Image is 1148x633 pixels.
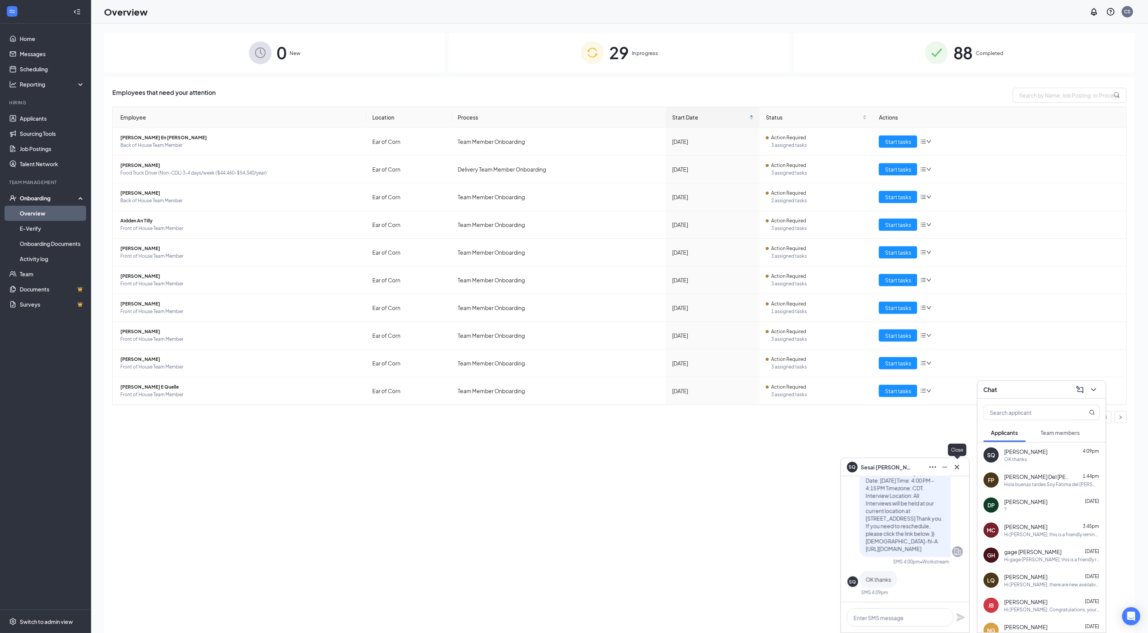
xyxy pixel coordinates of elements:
div: Close [948,444,967,456]
span: Action Required [771,272,806,280]
svg: Notifications [1090,7,1099,16]
span: Back of House Team Member [120,142,360,149]
span: 1 assigned tasks [771,308,867,315]
div: LQ [987,576,995,584]
span: [PERSON_NAME] [1005,448,1048,455]
span: Front of House Team Member [120,252,360,260]
div: Hola buenas tardes Soy Fátima del [PERSON_NAME] Me gustaría saber cómo va mi aplicación no me an ... [1005,481,1100,488]
svg: UserCheck [9,194,17,202]
svg: MagnifyingGlass [1089,409,1095,416]
span: Start tasks [885,359,911,367]
button: Start tasks [879,191,917,203]
span: 3 assigned tasks [771,280,867,288]
span: 3 assigned tasks [771,252,867,260]
span: Applicants [991,429,1018,436]
div: ? [1005,506,1007,513]
a: Overview [20,206,85,221]
div: [DATE] [672,304,754,312]
div: SMS 4:09pm [861,589,888,596]
th: Status [760,107,873,128]
td: Team Member Onboarding [452,239,666,266]
span: [DATE] [1085,598,1099,604]
td: Delivery Team Member Onboarding [452,156,666,183]
span: Action Required [771,217,806,225]
button: Start tasks [879,246,917,258]
span: bars [920,305,926,311]
td: Team Member Onboarding [452,266,666,294]
div: [DATE] [672,220,754,229]
td: Team Member Onboarding [452,350,666,377]
div: SQ [849,579,857,585]
td: Team Member Onboarding [452,183,666,211]
span: Front of House Team Member [120,308,360,315]
svg: Minimize [940,463,950,472]
svg: Settings [9,618,17,625]
div: Open Intercom Messenger [1122,607,1140,625]
span: Action Required [771,189,806,197]
span: [DATE] [1085,573,1099,579]
td: Team Member Onboarding [452,322,666,350]
span: Food Truck Driver (Non-CDL) 3-4 days/week ($44,460-$54,340/year) [120,169,360,177]
td: Ear of Corn [366,211,452,239]
span: Action Required [771,162,806,169]
span: down [926,305,932,310]
div: [DATE] [672,387,754,395]
a: Sourcing Tools [20,126,85,141]
span: Start tasks [885,304,911,312]
svg: Ellipses [928,463,937,472]
a: Onboarding Documents [20,236,85,251]
span: bars [920,166,926,172]
span: Start tasks [885,193,911,201]
button: Start tasks [879,385,917,397]
a: Messages [20,46,85,61]
span: Action Required [771,328,806,335]
span: 0 [277,39,287,66]
span: Employees that need your attention [112,88,216,103]
td: Team Member Onboarding [452,211,666,239]
svg: WorkstreamLogo [8,8,16,15]
a: Activity log [20,251,85,266]
span: 3 assigned tasks [771,391,867,398]
span: bars [920,277,926,283]
svg: QuestionInfo [1106,7,1115,16]
span: 3 assigned tasks [771,335,867,343]
span: Start tasks [885,165,911,173]
div: [DATE] [672,193,754,201]
span: 2 assigned tasks [771,197,867,205]
svg: ComposeMessage [1076,385,1085,394]
span: [PERSON_NAME] Del [PERSON_NAME] Obamdo [1005,473,1073,480]
span: down [926,222,932,227]
div: Team Management [9,179,83,186]
span: [PERSON_NAME] E Quelle [120,383,360,391]
span: [PERSON_NAME] [1005,623,1048,631]
span: bars [920,332,926,339]
svg: Collapse [73,8,81,16]
td: Ear of Corn [366,322,452,350]
button: ChevronDown [1088,384,1100,396]
span: Start tasks [885,276,911,284]
span: bars [920,388,926,394]
svg: Plane [956,613,965,622]
div: Reporting [20,80,85,88]
button: right [1115,411,1127,423]
td: Ear of Corn [366,239,452,266]
span: 88 [953,39,973,66]
div: Hiring [9,99,83,106]
div: FP [988,476,995,484]
a: Team [20,266,85,282]
span: down [926,139,932,144]
button: Ellipses [927,461,939,473]
th: Employee [113,107,366,128]
svg: Analysis [9,80,17,88]
span: Front of House Team Member [120,391,360,398]
span: down [926,250,932,255]
span: [PERSON_NAME] [120,356,360,363]
span: Action Required [771,383,806,391]
div: Hi [PERSON_NAME], there are new availabilities for an interview. This is a reminder to schedule y... [1005,581,1100,588]
span: Front of House Team Member [120,363,360,371]
a: SurveysCrown [20,297,85,312]
span: 3 assigned tasks [771,169,867,177]
div: [DATE] [672,359,754,367]
svg: ChevronDown [1089,385,1098,394]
